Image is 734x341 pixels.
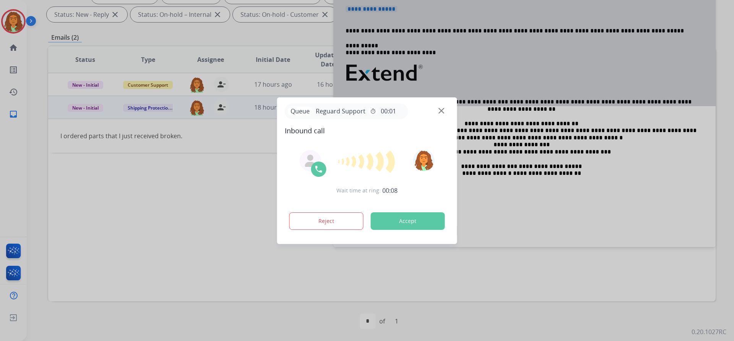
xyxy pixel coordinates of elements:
[382,186,398,195] span: 00:08
[413,150,434,171] img: avatar
[304,155,317,167] img: agent-avatar
[692,327,726,336] p: 0.20.1027RC
[370,108,376,114] mat-icon: timer
[285,125,450,136] span: Inbound call
[314,165,323,174] img: call-icon
[438,108,444,113] img: close-button
[381,107,396,116] span: 00:01
[336,187,381,194] span: Wait time at ring:
[289,212,364,230] button: Reject
[288,107,313,116] p: Queue
[371,212,445,230] button: Accept
[313,107,369,116] span: Reguard Support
